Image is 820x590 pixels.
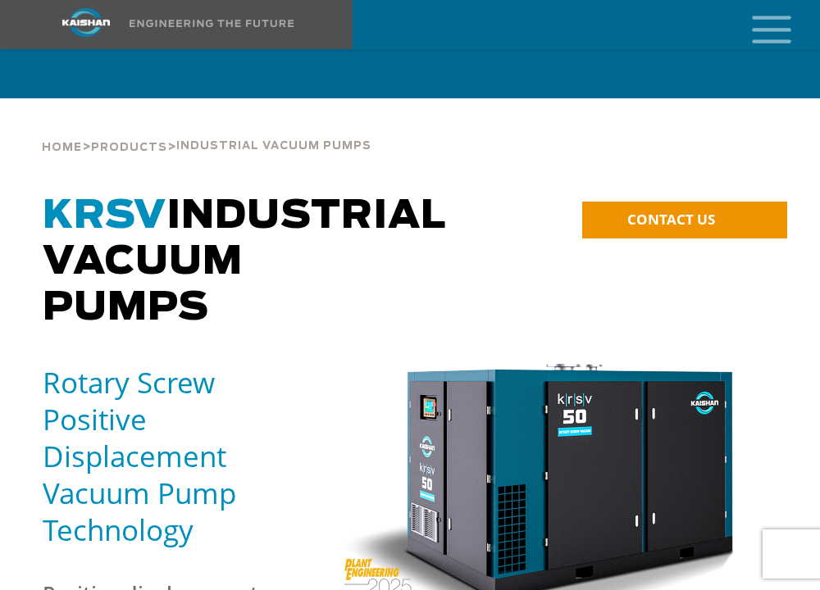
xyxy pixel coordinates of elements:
a: Home [42,139,82,154]
img: kaishan logo [25,8,148,37]
span: Products [91,143,167,153]
div: > > [42,98,371,161]
h5: Rotary Screw Positive Displacement Vacuum Pump Technology [43,364,325,548]
span: Industrial Vacuum Pumps [176,141,371,152]
a: CONTACT US [582,202,787,238]
span: CONTACT US [627,210,715,229]
span: KRSV [43,197,166,236]
a: Products [91,139,167,154]
span: Home [42,143,82,153]
img: Engineering the future [130,20,294,27]
span: Industrial Vacuum Pumps [43,197,446,328]
a: mobile menu [745,11,773,39]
